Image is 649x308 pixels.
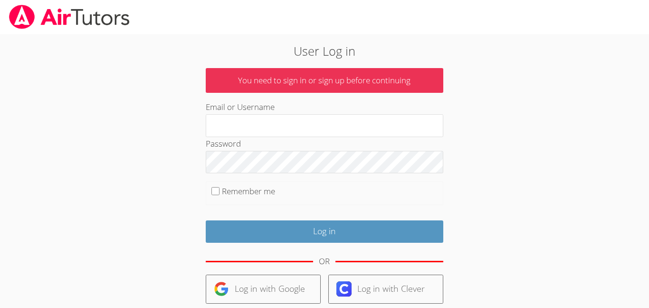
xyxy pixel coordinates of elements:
[222,186,275,197] label: Remember me
[319,255,330,268] div: OR
[206,101,275,112] label: Email or Username
[149,42,500,60] h2: User Log in
[206,275,321,304] a: Log in with Google
[206,138,241,149] label: Password
[336,281,352,297] img: clever-logo-6eab21bc6e7a338710f1a6ff85c0baf02591cd810cc4098c63d3a4b26e2feb20.svg
[206,220,443,243] input: Log in
[8,5,131,29] img: airtutors_banner-c4298cdbf04f3fff15de1276eac7730deb9818008684d7c2e4769d2f7ddbe033.png
[214,281,229,297] img: google-logo-50288ca7cdecda66e5e0955fdab243c47b7ad437acaf1139b6f446037453330a.svg
[206,68,443,93] p: You need to sign in or sign up before continuing
[328,275,443,304] a: Log in with Clever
